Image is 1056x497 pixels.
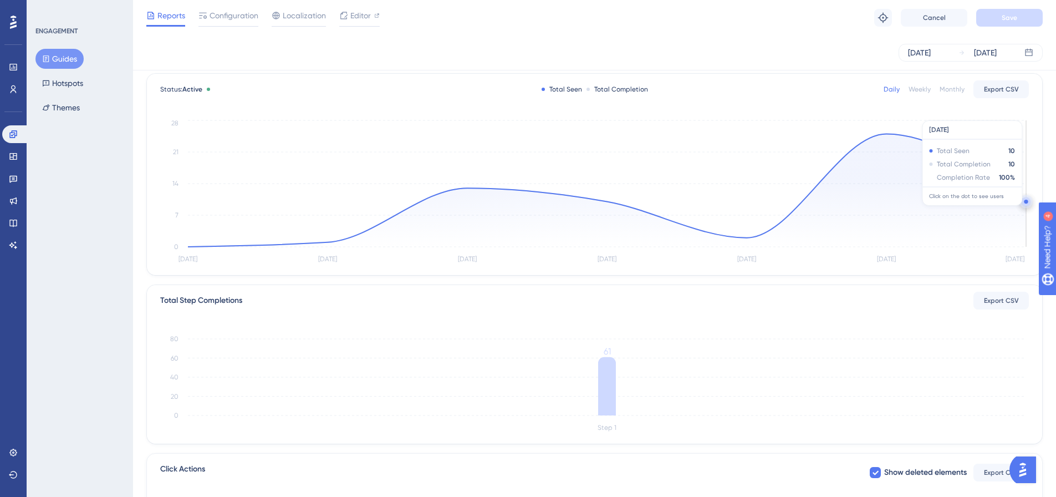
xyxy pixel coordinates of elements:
tspan: 28 [171,119,178,127]
tspan: 40 [170,373,178,381]
div: Total Completion [586,85,648,94]
span: Save [1002,13,1017,22]
tspan: 0 [174,243,178,251]
tspan: 80 [170,335,178,343]
div: Total Step Completions [160,294,242,307]
tspan: [DATE] [1006,255,1024,263]
button: Cancel [901,9,967,27]
span: Status: [160,85,202,94]
tspan: 61 [604,346,611,357]
span: Editor [350,9,371,22]
tspan: 0 [174,412,178,419]
button: Export CSV [973,292,1029,310]
button: Save [976,9,1043,27]
div: 4 [77,6,80,14]
span: Active [182,85,202,93]
tspan: 20 [171,393,178,400]
div: [DATE] [908,46,931,59]
button: Guides [35,49,84,69]
span: Export CSV [984,296,1019,305]
span: Localization [283,9,326,22]
tspan: [DATE] [877,255,896,263]
tspan: 60 [171,354,178,362]
span: Export CSV [984,468,1019,477]
tspan: [DATE] [458,255,477,263]
span: Need Help? [26,3,69,16]
iframe: UserGuiding AI Assistant Launcher [1009,453,1043,486]
button: Hotspots [35,73,90,93]
button: Themes [35,98,86,118]
tspan: [DATE] [737,255,756,263]
tspan: 7 [175,211,178,219]
tspan: [DATE] [178,255,197,263]
div: ENGAGEMENT [35,27,78,35]
tspan: 21 [173,148,178,156]
div: [DATE] [974,46,997,59]
button: Export CSV [973,80,1029,98]
tspan: Step 1 [598,424,616,432]
tspan: 14 [172,180,178,187]
span: Click Actions [160,463,205,483]
div: Total Seen [542,85,582,94]
tspan: [DATE] [318,255,337,263]
div: Weekly [909,85,931,94]
div: Monthly [940,85,965,94]
div: Daily [884,85,900,94]
span: Configuration [210,9,258,22]
span: Export CSV [984,85,1019,94]
span: Cancel [923,13,946,22]
tspan: [DATE] [598,255,616,263]
span: Show deleted elements [884,466,967,479]
span: Reports [157,9,185,22]
button: Export CSV [973,464,1029,481]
